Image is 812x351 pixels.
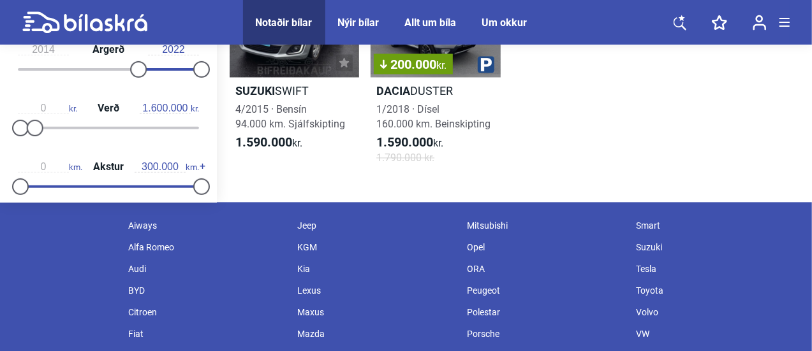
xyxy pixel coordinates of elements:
[630,236,799,258] div: Suzuki
[376,150,434,165] span: 1.790.000 kr.
[376,103,491,130] span: 1/2018 · Dísel 160.000 km. Beinskipting
[18,102,77,113] span: kr.
[291,215,461,236] div: Jeep
[630,280,799,301] div: Toyota
[461,215,630,236] div: Mitsubishi
[753,15,767,31] img: user-login.svg
[630,258,799,280] div: Tesla
[89,44,128,54] span: Árgerð
[630,323,799,345] div: VW
[291,301,461,323] div: Maxus
[122,236,292,258] div: Alfa Romeo
[376,134,433,150] b: 1.590.000
[291,323,461,345] div: Mazda
[338,17,380,29] a: Nýir bílar
[122,258,292,280] div: Audi
[461,323,630,345] div: Porsche
[461,236,630,258] div: Opel
[371,83,500,98] h2: DUSTER
[122,280,292,301] div: BYD
[478,56,494,73] img: parking.png
[122,323,292,345] div: Fiat
[461,280,630,301] div: Peugeot
[630,215,799,236] div: Smart
[230,83,359,98] h2: SWIFT
[376,135,443,150] span: kr.
[140,102,199,113] span: kr.
[436,59,447,71] span: kr.
[630,301,799,323] div: Volvo
[235,135,302,150] span: kr.
[291,258,461,280] div: Kia
[376,84,410,97] b: Dacia
[235,134,292,150] b: 1.590.000
[135,161,199,172] span: km.
[461,258,630,280] div: ORA
[94,103,122,113] span: Verð
[122,215,292,236] div: Aiways
[256,17,313,29] a: Notaðir bílar
[291,236,461,258] div: KGM
[235,84,275,97] b: Suzuki
[122,301,292,323] div: Citroen
[482,17,528,29] a: Um okkur
[291,280,461,301] div: Lexus
[380,58,447,71] span: 200.000
[235,103,345,130] span: 4/2015 · Bensín 94.000 km. Sjálfskipting
[405,17,457,29] a: Allt um bíla
[18,161,82,172] span: km.
[461,301,630,323] div: Polestar
[90,161,127,171] span: Akstur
